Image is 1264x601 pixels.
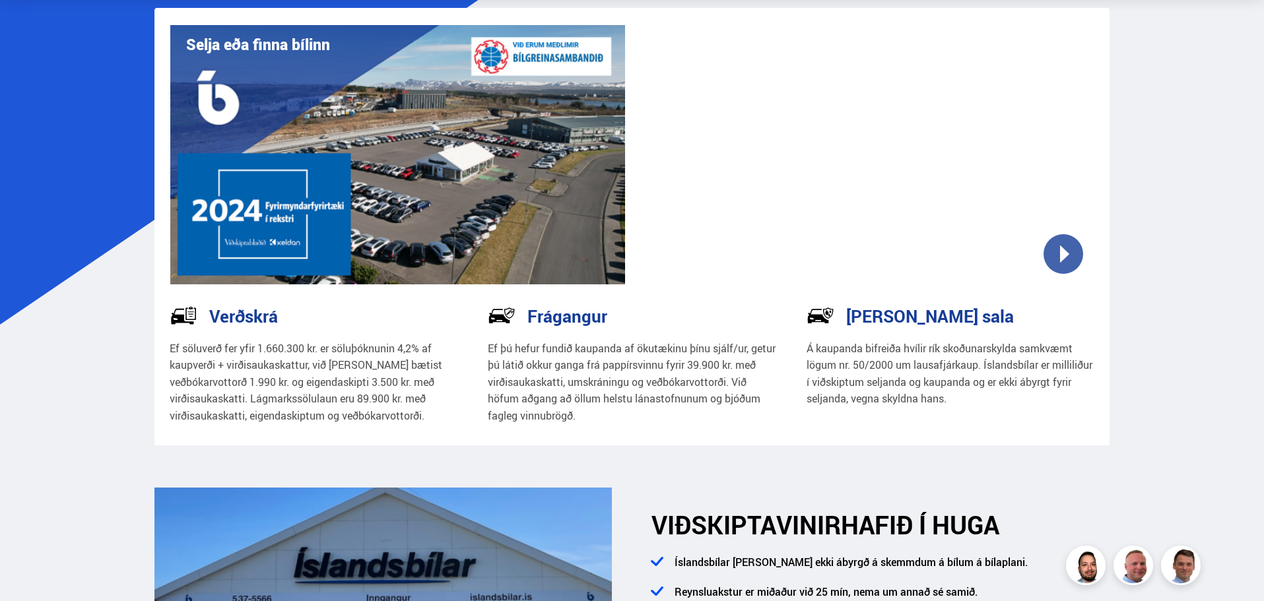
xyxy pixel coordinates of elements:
button: Open LiveChat chat widget [11,5,50,45]
h3: Frágangur [527,306,607,326]
img: nhp88E3Fdnt1Opn2.png [1068,548,1108,587]
img: FbJEzSuNWCJXmdc-.webp [1163,548,1203,587]
h2: HAFIÐ Í HUGA [651,510,1110,540]
h3: [PERSON_NAME] sala [846,306,1014,326]
p: Á kaupanda bifreiða hvílir rík skoðunarskylda samkvæmt lögum nr. 50/2000 um lausafjárkaup. Ísland... [807,340,1095,408]
img: NP-R9RrMhXQFCiaa.svg [488,301,516,329]
span: VIÐSKIPTAVINIR [651,508,841,542]
img: eKx6w-_Home_640_.png [170,25,626,284]
p: Ef þú hefur fundið kaupanda af ökutækinu þínu sjálf/ur, getur þú látið okkur ganga frá pappírsvin... [488,340,776,425]
p: Ef söluverð fer yfir 1.660.300 kr. er söluþóknunin 4,2% af kaupverði + virðisaukaskattur, við [PE... [170,340,458,425]
h3: Verðskrá [209,306,278,326]
img: siFngHWaQ9KaOqBr.png [1115,548,1155,587]
img: tr5P-W3DuiFaO7aO.svg [170,301,197,329]
li: Íslandsbílar [PERSON_NAME] ekki ábyrgð á skemmdum á bílum á bílaplani. [668,553,1110,583]
img: -Svtn6bYgwAsiwNX.svg [807,301,834,329]
h1: Selja eða finna bílinn [186,36,330,53]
